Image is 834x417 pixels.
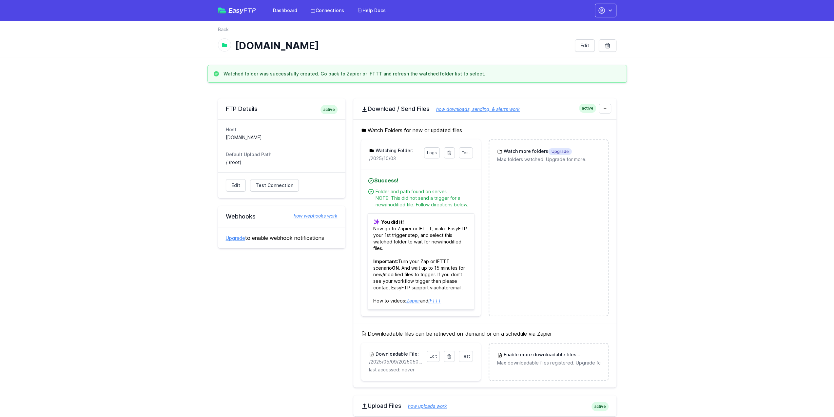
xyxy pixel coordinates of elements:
[374,147,413,154] h3: Watching Folder:
[218,227,345,248] div: to enable webhook notifications
[223,71,485,77] h3: Watched folder was successfully created. Go back to Zapier or IFTTT and refresh the watched folde...
[374,351,419,357] h3: Downloadable File:
[406,298,420,303] a: Zapier
[226,126,338,133] dt: Host
[250,179,299,192] a: Test Connection
[592,402,609,411] span: active
[392,265,399,271] b: ON
[256,182,293,189] span: Test Connection
[489,140,608,171] a: Watch more foldersUpgrade Max folders watched. Upgrade for more.
[226,159,338,166] dd: / (root)
[576,352,600,358] span: Upgrade
[361,105,609,113] h2: Download / Send Files
[489,344,608,374] a: Enable more downloadable filesUpgrade Max downloadable files registered. Upgrade for more.
[218,26,616,37] nav: Breadcrumb
[226,179,246,192] a: Edit
[575,39,595,52] a: Edit
[579,104,596,113] span: active
[361,402,609,410] h2: Upload Files
[269,5,301,16] a: Dashboard
[226,134,338,141] dd: [DOMAIN_NAME]
[373,259,398,264] b: Important:
[235,40,570,52] h1: [DOMAIN_NAME]
[502,351,600,358] h3: Enable more downloadable files
[218,8,226,13] img: easyftp_logo.png
[287,213,338,219] a: how webhooks work
[801,384,826,409] iframe: Drift Widget Chat Controller
[218,7,256,14] a: EasyFTP
[226,235,245,241] a: Upgrade
[369,366,473,373] p: last accessed: never
[548,148,572,155] span: Upgrade
[306,5,348,16] a: Connections
[459,147,473,158] a: Test
[430,106,520,112] a: how downloads, sending, & alerts work
[218,26,229,33] a: Back
[353,5,390,16] a: Help Docs
[427,351,440,362] a: Edit
[424,147,440,158] a: Logs
[497,360,600,366] p: Max downloadable files registered. Upgrade for more.
[376,188,474,208] div: Folder and path found on server. NOTE: This did not send a trigger for a new/modified file. Follo...
[381,219,404,225] b: You did it!
[497,156,600,163] p: Max folders watched. Upgrade for more.
[361,126,609,134] h5: Watch Folders for new or updated files
[428,298,441,303] a: IFTTT
[226,105,338,113] h2: FTP Details
[226,213,338,220] h2: Webhooks
[462,150,470,155] span: Test
[450,285,461,290] a: email
[369,359,423,365] p: /2025/05/09/20250509171559_inbound_0422652309_0756011820.mp3
[226,151,338,158] dt: Default Upload Path
[243,7,256,14] span: FTP
[401,403,447,409] a: how uploads work
[502,148,572,155] h3: Watch more folders
[361,330,609,338] h5: Downloadable files can be retrieved on-demand or on a schedule via Zapier
[368,213,474,310] p: Now go to Zapier or IFTTT, make EasyFTP your 1st trigger step, and select this watched folder to ...
[462,354,470,359] span: Test
[228,7,256,14] span: Easy
[436,285,446,290] a: chat
[459,351,473,362] a: Test
[320,105,338,114] span: active
[369,155,420,162] p: /2025/10/03
[368,177,474,184] h4: Success!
